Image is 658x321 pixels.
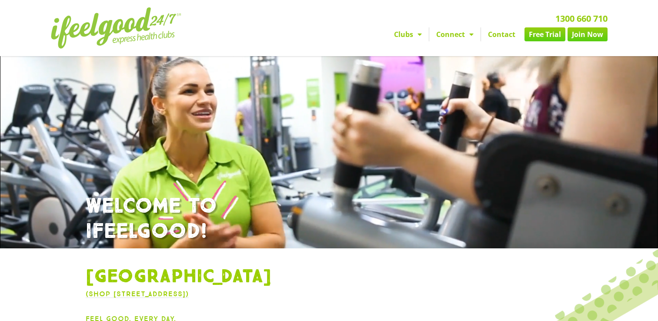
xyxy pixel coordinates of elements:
[429,27,481,41] a: Connect
[249,27,608,41] nav: Menu
[555,13,608,24] a: 1300 660 710
[387,27,429,41] a: Clubs
[568,27,608,41] a: Join Now
[86,290,189,298] a: (Shop [STREET_ADDRESS])
[524,27,565,41] a: Free Trial
[481,27,522,41] a: Contact
[86,194,573,244] h1: WELCOME TO IFEELGOOD!
[86,266,573,288] h1: [GEOGRAPHIC_DATA]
